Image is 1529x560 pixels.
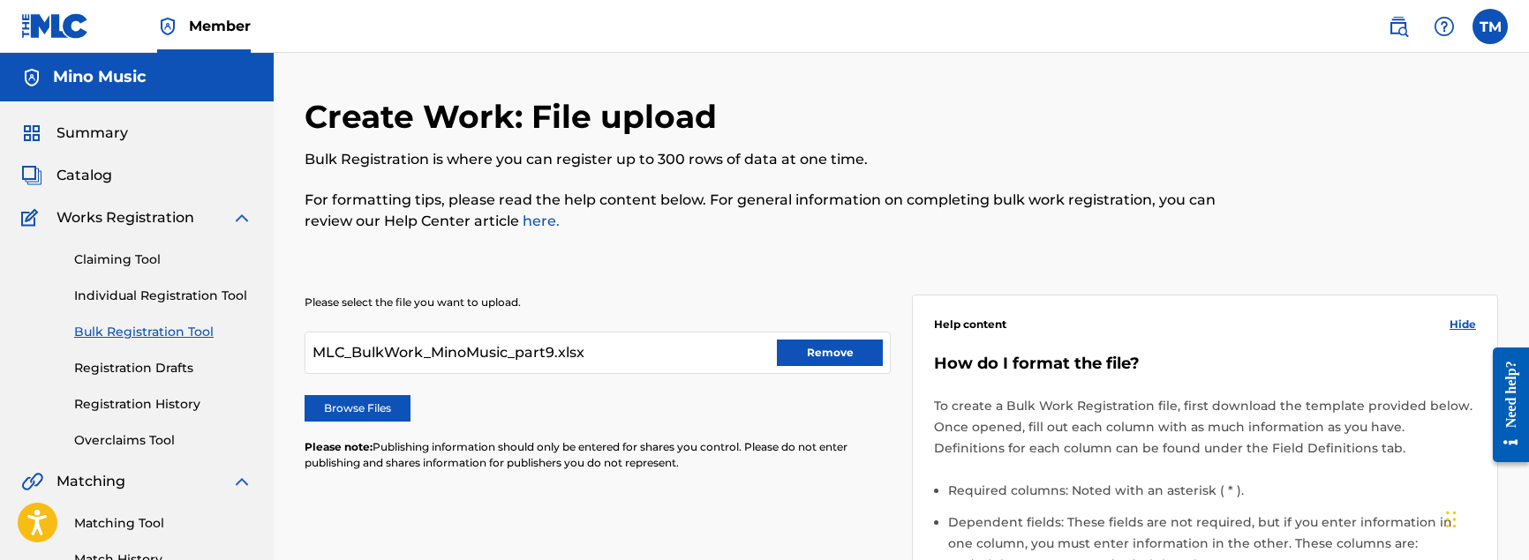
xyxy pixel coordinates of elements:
img: MLC Logo [21,13,89,39]
p: For formatting tips, please read the help content below. For general information on completing bu... [305,190,1224,232]
iframe: Resource Center [1480,334,1529,476]
img: Top Rightsholder [157,16,178,37]
a: Registration History [74,395,252,414]
span: Please note: [305,440,373,453]
a: Registration Drafts [74,359,252,377]
p: Please select the file you want to upload. [305,295,891,310]
img: help [1434,16,1455,37]
img: Works Registration [21,207,44,228]
div: Drag [1446,493,1457,546]
a: SummarySummary [21,123,128,144]
a: CatalogCatalog [21,165,112,186]
span: MLC_BulkWork_MinoMusic_part9.xlsx [313,342,584,363]
iframe: Chat Widget [1441,475,1529,560]
div: User Menu [1473,9,1508,44]
img: expand [231,471,252,492]
img: Catalog [21,165,42,186]
span: Matching [56,471,125,492]
a: Matching Tool [74,514,252,533]
button: Remove [777,340,883,366]
span: Works Registration [56,207,194,228]
p: To create a Bulk Work Registration file, first download the template provided below. Once opened,... [934,395,1476,459]
a: Claiming Tool [74,250,252,269]
span: Catalog [56,165,112,186]
p: Publishing information should only be entered for shares you control. Please do not enter publish... [305,439,891,471]
span: Hide [1450,317,1476,332]
h2: Create Work: File upload [305,97,726,137]
a: Bulk Registration Tool [74,323,252,341]
a: Public Search [1381,9,1416,44]
span: Summary [56,123,128,144]
a: Overclaims Tool [74,431,252,450]
img: expand [231,207,252,228]
h5: How do I format the file? [934,354,1476,374]
img: Accounts [21,67,42,88]
div: Help [1427,9,1462,44]
h5: Mino Music [53,67,147,87]
label: Browse Files [305,395,410,422]
a: Individual Registration Tool [74,287,252,305]
p: Bulk Registration is where you can register up to 300 rows of data at one time. [305,149,1224,170]
img: Summary [21,123,42,144]
img: Matching [21,471,43,492]
a: here. [519,213,560,229]
li: Required columns: Noted with an asterisk ( * ). [948,480,1476,511]
span: Help content [934,317,1006,332]
img: search [1388,16,1409,37]
span: Member [189,16,251,36]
